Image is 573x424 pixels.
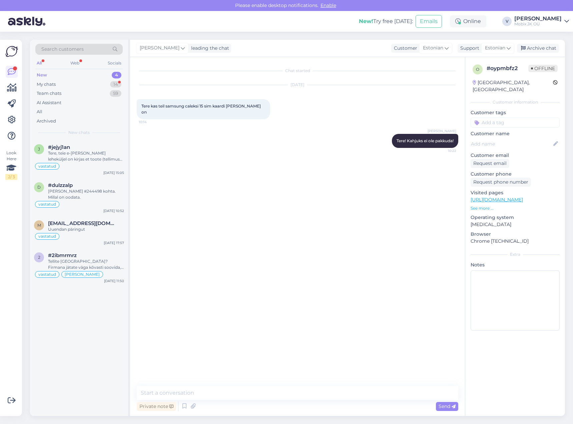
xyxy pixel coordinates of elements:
span: #jejyj1an [48,144,70,150]
p: [MEDICAL_DATA] [471,221,560,228]
div: AI Assistant [37,99,61,106]
div: Online [450,15,486,27]
div: Archive chat [517,44,559,53]
span: massa56@gmail.com [48,220,117,226]
p: Customer phone [471,171,560,178]
span: [PERSON_NAME] [140,44,179,52]
div: [DATE] [137,82,458,88]
span: vastatud [38,202,56,206]
p: Chrome [TECHNICAL_ID] [471,238,560,245]
p: Customer name [471,130,560,137]
div: All [37,109,42,115]
div: Support [458,45,479,52]
div: Team chats [37,90,61,97]
span: #dulzzalp [48,182,73,188]
div: My chats [37,81,56,88]
span: Enable [319,2,338,8]
div: Chat started [137,68,458,74]
input: Add a tag [471,118,560,128]
p: Operating system [471,214,560,221]
div: leading the chat [188,45,229,52]
input: Add name [471,140,552,148]
span: d [37,185,41,190]
span: vastatud [38,272,56,276]
span: [PERSON_NAME] [428,129,456,134]
a: [PERSON_NAME]Mobix JK OÜ [514,16,569,27]
span: #2ibmrmrz [48,252,77,258]
div: Customer [391,45,417,52]
div: Try free [DATE]: [359,17,413,25]
div: Customer information [471,99,560,105]
span: [PERSON_NAME] [65,272,100,276]
div: Mobix JK OÜ [514,21,562,27]
span: 10:14 [139,120,164,125]
div: [DATE] 15:05 [103,170,124,175]
div: V [502,17,512,26]
div: Extra [471,251,560,257]
span: 2 [38,255,40,260]
div: Archived [37,118,56,125]
div: Tere, teie e-[PERSON_NAME] leheküljel on kirjas et toote (tellimus nr 238292) tarneaeg on 1-5 töö... [48,150,124,162]
span: New chats [68,130,90,136]
p: Notes [471,261,560,268]
p: Customer email [471,152,560,159]
div: [GEOGRAPHIC_DATA], [GEOGRAPHIC_DATA] [473,79,553,93]
div: Request phone number [471,178,531,187]
p: Browser [471,231,560,238]
div: Web [69,59,81,67]
div: [PERSON_NAME] #244498 kohta. Millal on oodata. [48,188,124,200]
span: o [476,67,479,72]
div: Look Here [5,150,17,180]
span: Offline [528,65,558,72]
div: Private note [137,402,176,411]
a: [URL][DOMAIN_NAME] [471,197,523,203]
div: 59 [110,90,121,97]
span: Send [439,403,456,409]
div: 4 [112,72,121,78]
div: Request email [471,159,509,168]
div: Uuendan päringut [48,226,124,232]
div: 14 [110,81,121,88]
b: New! [359,18,373,24]
div: [DATE] 10:52 [103,208,124,213]
span: Estonian [485,44,505,52]
img: Askly Logo [5,45,18,58]
span: Estonian [423,44,443,52]
div: [PERSON_NAME] [514,16,562,21]
div: Tellite [GEOGRAPHIC_DATA]? Firmana jätate väga kõvasti soovida, kuigi esinduspood ja koduleht väg... [48,258,124,270]
div: # oypmbfz2 [487,64,528,72]
span: Tere kas teil samsung caleksi 15 sim kaardi [PERSON_NAME] on [141,103,262,115]
span: j [38,147,40,152]
p: Visited pages [471,189,560,196]
span: m [37,223,41,228]
div: 2 / 3 [5,174,17,180]
div: New [37,72,47,78]
span: Search customers [41,46,84,53]
span: vastatud [38,164,56,168]
span: vastatud [38,234,56,238]
p: Customer tags [471,109,560,116]
span: Tere! Kahjuks ei ole pakkuda! [397,138,454,143]
p: See more ... [471,205,560,211]
div: [DATE] 11:50 [104,278,124,283]
button: Emails [416,15,442,28]
div: All [35,59,43,67]
div: Socials [106,59,123,67]
div: [DATE] 17:57 [104,240,124,245]
span: 10:22 [431,148,456,153]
